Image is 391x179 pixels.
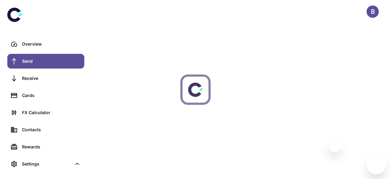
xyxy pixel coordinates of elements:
[22,144,81,150] div: Rewards
[22,126,81,133] div: Contacts
[22,109,81,116] div: FX Calculator
[7,140,84,154] a: Rewards
[367,155,386,174] iframe: Button to launch messaging window
[367,6,379,18] button: B
[22,92,81,99] div: Cards
[22,41,81,47] div: Overview
[7,105,84,120] a: FX Calculator
[22,58,81,65] div: Send
[329,140,341,152] iframe: Close message
[7,88,84,103] a: Cards
[7,71,84,86] a: Receive
[22,75,81,82] div: Receive
[22,161,71,167] div: Settings
[7,157,84,171] div: Settings
[7,37,84,51] a: Overview
[7,122,84,137] a: Contacts
[7,54,84,69] a: Send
